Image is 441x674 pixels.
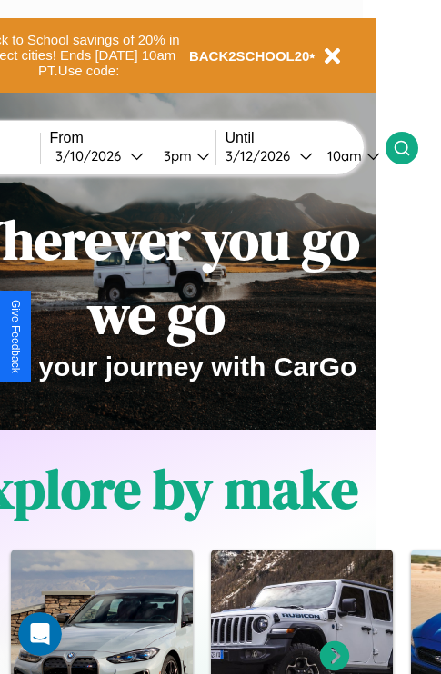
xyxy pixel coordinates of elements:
label: Until [226,130,386,146]
div: 10am [318,147,366,164]
b: BACK2SCHOOL20 [189,48,310,64]
label: From [50,130,215,146]
div: 3 / 12 / 2026 [226,147,299,164]
div: 3 / 10 / 2026 [55,147,130,164]
button: 3pm [149,146,215,165]
div: 3pm [155,147,196,164]
button: 10am [313,146,386,165]
iframe: Intercom live chat [18,612,62,656]
div: Give Feedback [9,300,22,373]
button: 3/10/2026 [50,146,149,165]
